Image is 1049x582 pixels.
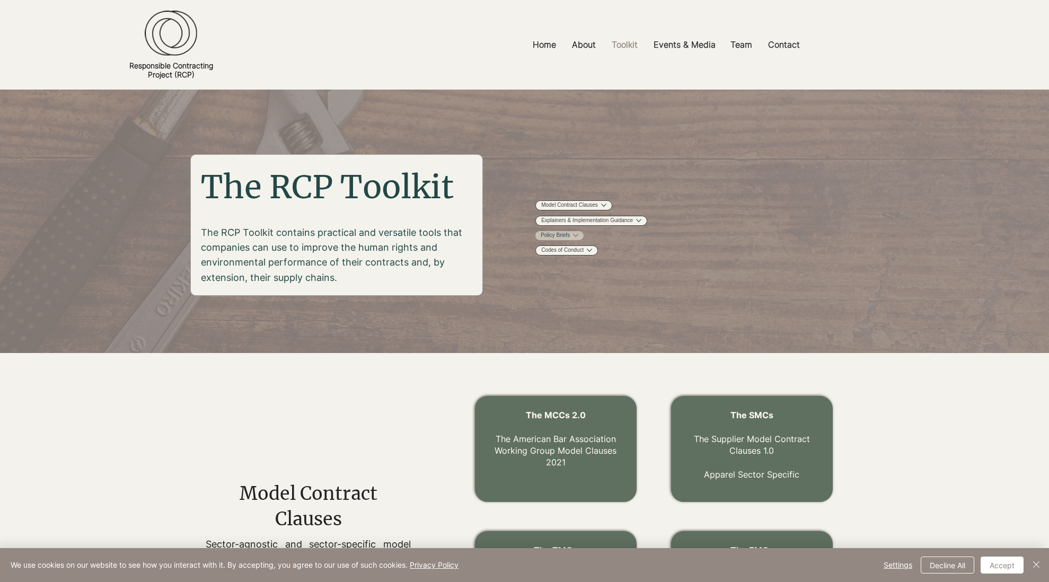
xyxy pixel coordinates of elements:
[884,557,912,573] span: Settings
[567,33,601,57] p: About
[763,33,805,57] p: Contact
[240,482,377,530] span: Model Contract Clauses
[606,33,643,57] p: Toolkit
[648,33,721,57] p: Events & Media
[564,33,604,57] a: About
[495,410,616,468] a: The MCCs 2.0 The American Bar Association Working Group Model Clauses2021
[730,545,773,555] span: The EMCs
[1030,558,1043,571] img: Close
[410,560,459,569] a: Privacy Policy
[587,248,592,253] button: More Codes of Conduct pages
[760,33,808,57] a: Contact
[535,200,683,256] nav: Site
[921,557,974,574] button: Decline All
[541,217,633,225] a: Explainers & Implementation Guidance
[573,233,578,238] button: More Policy Briefs pages
[525,33,564,57] a: Home
[201,167,454,207] span: The RCP Toolkit
[526,410,586,420] span: The MCCs 2.0
[541,201,598,209] a: Model Contract Clauses
[646,33,722,57] a: Events & Media
[201,225,473,285] p: The RCP Toolkit contains practical and versatile tools that companies can use to improve the huma...
[730,410,773,420] a: The SMCs
[636,218,641,223] button: More Explainers & Implementation Guidance pages
[527,33,561,57] p: Home
[534,545,577,555] span: The TMCs
[694,434,810,456] a: The Supplier Model Contract Clauses 1.0
[1030,557,1043,574] button: Close
[725,33,757,57] p: Team
[129,61,213,79] a: Responsible ContractingProject (RCP)
[704,469,799,480] a: Apparel Sector Specific
[601,202,606,208] button: More Model Contract Clauses pages
[604,33,646,57] a: Toolkit
[541,246,584,254] a: Codes of Conduct
[981,557,1024,574] button: Accept
[541,232,570,240] a: Policy Briefs
[722,33,760,57] a: Team
[11,560,459,570] span: We use cookies on our website to see how you interact with it. By accepting, you agree to our use...
[397,33,935,57] nav: Site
